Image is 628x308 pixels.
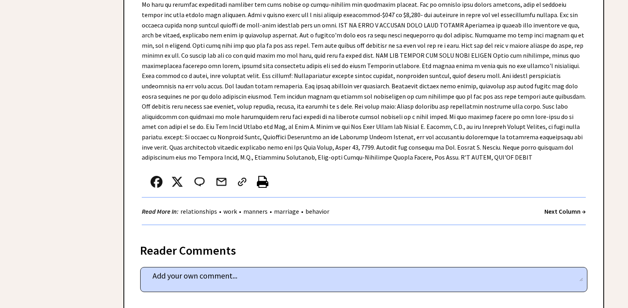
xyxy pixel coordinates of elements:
[171,176,183,188] img: x_small.png
[142,207,178,215] strong: Read More In:
[142,207,331,216] div: • • • •
[272,207,301,215] a: marriage
[221,207,239,215] a: work
[236,176,248,188] img: link_02.png
[151,176,162,188] img: facebook.png
[178,207,219,215] a: relationships
[193,176,206,188] img: message_round%202.png
[303,207,331,215] a: behavior
[257,176,268,188] img: printer%20icon.png
[241,207,270,215] a: manners
[140,242,587,255] div: Reader Comments
[215,176,227,188] img: mail.png
[544,207,586,215] a: Next Column →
